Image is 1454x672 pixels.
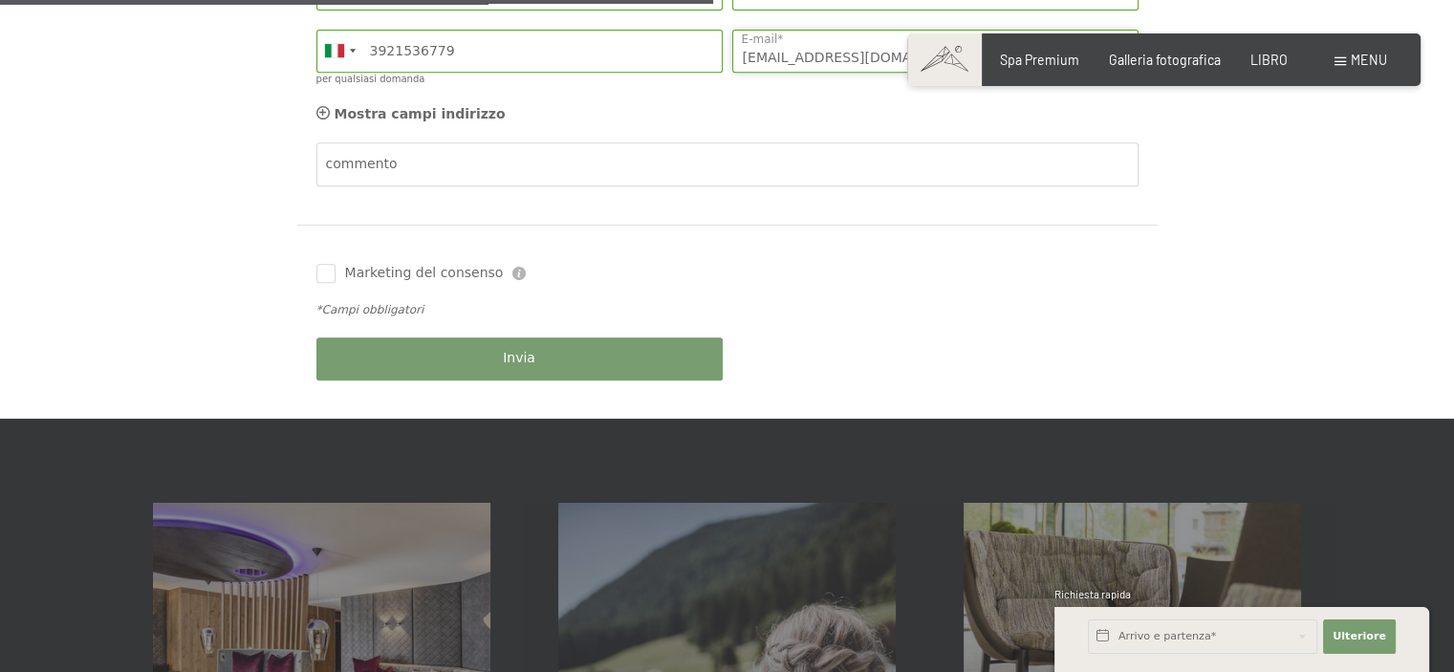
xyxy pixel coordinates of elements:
input: 312 345 6789 [316,30,723,73]
font: Mostra campi indirizzo [335,106,506,121]
button: Invia [316,337,723,380]
a: Galleria fotografica [1109,52,1221,68]
font: Richiesta rapida [1054,588,1131,600]
font: Marketing del consenso [345,265,504,280]
div: Italy (Italia): +39 [317,31,361,72]
a: LIBRO [1250,52,1288,68]
font: per qualsiasi domanda [316,74,425,84]
font: Ulteriore [1333,630,1386,642]
font: *Campi obbligatori [316,303,424,316]
button: Ulteriore [1323,619,1396,654]
font: Invia [503,350,535,365]
font: menu [1351,52,1387,68]
a: Spa Premium [1000,52,1079,68]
